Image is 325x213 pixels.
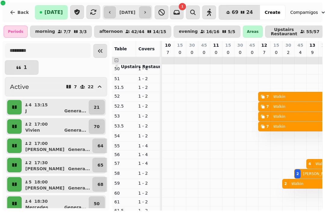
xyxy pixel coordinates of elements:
[284,181,287,186] div: 2
[273,94,285,99] p: Walkin
[285,42,291,48] p: 30
[68,166,90,172] p: Genera ...
[25,108,27,114] p: J
[166,49,170,55] p: 7
[201,42,207,48] p: 45
[35,5,68,20] button: [DATE]
[68,185,90,191] p: Genera ...
[88,85,94,89] p: 22
[23,119,88,134] button: 217:00VivienGenera...
[63,30,71,34] p: 7 / 7
[94,104,100,110] p: 21
[99,29,123,34] p: afternoon
[28,102,32,108] p: 4
[92,158,108,172] button: 65
[179,29,198,34] p: evening
[262,49,267,55] p: 7
[261,42,267,48] p: 12
[138,152,158,158] p: 1 - 4
[114,152,134,158] p: 56
[291,181,303,186] p: Walkin
[114,113,134,119] p: 53
[178,49,182,55] p: 0
[64,127,86,133] p: Genera ...
[138,170,158,176] p: 1 - 2
[114,199,134,205] p: 61
[23,100,88,114] button: 413:15JGenera...
[28,179,32,185] p: 5
[246,10,253,15] span: 24
[5,77,107,96] button: Active722
[23,196,88,211] button: 418:30MercedesGenera...
[138,93,158,99] p: 1 - 2
[206,30,219,34] p: 16 / 16
[266,124,269,129] div: 7
[177,42,183,48] p: 15
[23,65,27,70] p: 1
[270,27,298,36] p: Upstairs Restaurant
[266,94,269,99] div: 7
[114,123,134,129] p: 53.5
[34,121,48,127] p: 17:00
[138,143,158,149] p: 1 - 4
[114,66,134,72] p: 50
[138,133,158,139] p: 1 - 2
[266,104,269,109] div: 7
[34,102,48,108] p: 13:15
[25,146,64,152] p: [PERSON_NAME]
[89,196,105,211] button: 50
[265,10,280,14] span: Create
[114,190,134,196] p: 60
[5,60,39,75] button: 1
[138,199,158,205] p: 1 - 2
[64,204,86,210] p: Genera ...
[23,139,91,153] button: 217:00[PERSON_NAME]Genera...
[23,177,91,192] button: 518:00[PERSON_NAME]Genera...
[25,185,64,191] p: [PERSON_NAME]
[296,171,299,176] div: 2
[286,49,291,55] p: 2
[5,5,34,20] button: Back
[297,42,303,48] p: 45
[219,5,260,20] button: 6924
[153,30,166,34] p: 14 / 15
[181,5,183,8] span: 1
[114,133,134,139] p: 54
[34,198,48,204] p: 18:30
[189,42,195,48] p: 30
[165,42,171,48] p: 10
[273,42,279,48] p: 15
[174,26,240,38] button: evening16/165/5
[114,103,134,109] p: 52.5
[23,158,91,172] button: 217:30[PERSON_NAME]Genera...
[298,49,303,55] p: 4
[89,100,105,114] button: 21
[232,10,238,15] span: 69
[138,66,158,72] p: 1 - 4
[138,103,158,109] p: 1 - 2
[138,160,158,166] p: 1 - 4
[34,179,48,185] p: 18:00
[228,30,235,34] p: 5 / 5
[34,160,48,166] p: 17:30
[138,46,155,51] span: Covers
[273,114,285,119] p: Walkin
[226,49,231,55] p: 0
[237,42,243,48] p: 30
[17,10,29,14] span: Back
[94,26,171,38] button: afternoon42/4414/15
[138,190,158,196] p: 1 - 2
[290,9,318,15] span: Compamigos
[306,30,319,34] p: 55 / 57
[138,76,158,82] p: 1 - 2
[310,49,315,55] p: 9
[273,124,285,129] p: Walkin
[114,64,169,69] span: 🍴 Upstairs Restaurant
[114,46,127,51] span: Table
[266,114,269,119] div: 7
[28,198,32,204] p: 4
[214,49,218,55] p: 0
[97,181,103,187] p: 68
[308,161,311,166] div: 4
[92,177,108,192] button: 68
